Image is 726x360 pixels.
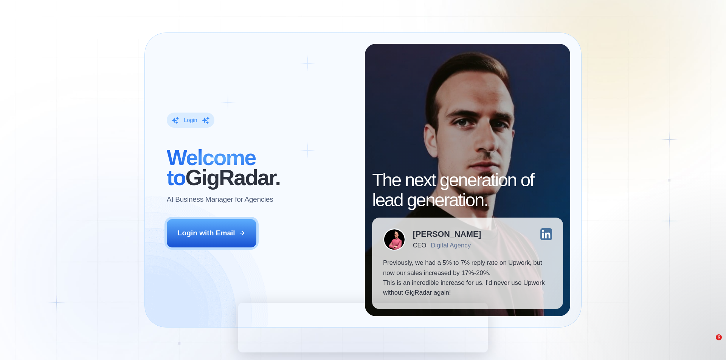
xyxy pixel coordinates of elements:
p: Previously, we had a 5% to 7% reply rate on Upwork, but now our sales increased by 17%-20%. This ... [383,258,552,298]
button: Login with Email [167,219,257,247]
h2: The next generation of lead generation. [372,170,563,210]
div: CEO [413,242,426,249]
h2: ‍ GigRadar. [167,148,354,188]
div: Digital Agency [431,242,471,249]
div: Login with Email [178,228,235,238]
iframe: Опрос от GigRadar.io [238,303,488,352]
iframe: Intercom live chat [700,334,718,352]
div: [PERSON_NAME] [413,230,481,238]
span: 6 [716,334,722,340]
p: AI Business Manager for Agencies [167,195,273,204]
div: Login [184,117,197,124]
span: Welcome to [167,145,256,190]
